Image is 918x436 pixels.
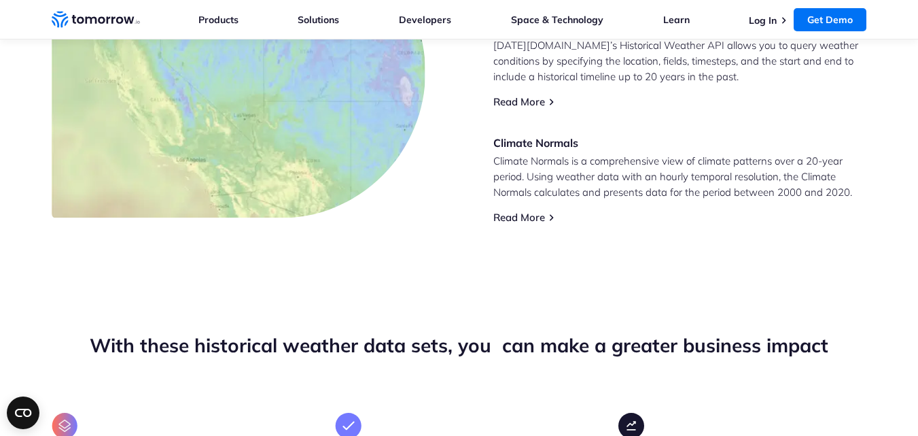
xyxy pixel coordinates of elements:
[298,14,339,26] a: Solutions
[794,8,866,31] a: Get Demo
[493,37,867,84] p: [DATE][DOMAIN_NAME]’s Historical Weather API allows you to query weather conditions by specifying...
[198,14,239,26] a: Products
[663,14,690,26] a: Learn
[493,211,545,224] a: Read More
[7,397,39,429] button: Open CMP widget
[399,14,451,26] a: Developers
[749,14,777,27] a: Log In
[493,95,545,108] a: Read More
[115,5,251,236] img: Template-1.jpg
[493,153,867,200] p: Climate Normals is a comprehensive view of climate patterns over a 20-year period. Using weather ...
[52,10,140,30] a: Home link
[511,14,603,26] a: Space & Technology
[52,333,867,358] h2: With these historical weather data sets, you can make a greater business impact
[493,135,867,150] h3: Climate Normals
